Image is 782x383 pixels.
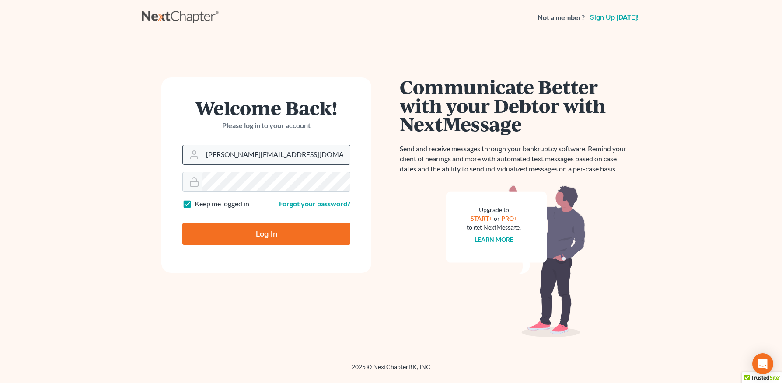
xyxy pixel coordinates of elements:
[142,362,640,378] div: 2025 © NextChapterBK, INC
[467,223,521,232] div: to get NextMessage.
[501,215,517,222] a: PRO+
[467,205,521,214] div: Upgrade to
[471,215,492,222] a: START+
[202,145,350,164] input: Email Address
[588,14,640,21] a: Sign up [DATE]!
[182,98,350,117] h1: Welcome Back!
[182,121,350,131] p: Please log in to your account
[538,13,585,23] strong: Not a member?
[494,215,500,222] span: or
[752,353,773,374] div: Open Intercom Messenger
[182,223,350,245] input: Log In
[195,199,249,209] label: Keep me logged in
[400,144,632,174] p: Send and receive messages through your bankruptcy software. Remind your client of hearings and mo...
[475,236,513,243] a: Learn more
[400,77,632,133] h1: Communicate Better with your Debtor with NextMessage
[446,185,586,338] img: nextmessage_bg-59042aed3d76b12b5cd301f8e5b87938c9018125f34e5fa2b7a6b67550977c72.svg
[279,199,350,208] a: Forgot your password?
